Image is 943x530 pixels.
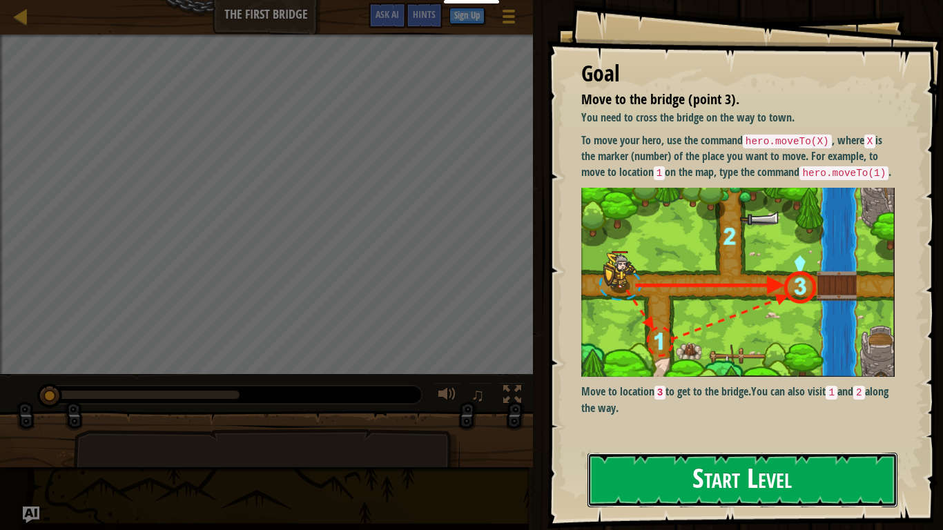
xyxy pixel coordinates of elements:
span: ♫ [471,384,485,405]
img: M7l1b [581,188,895,377]
code: X [864,135,876,148]
code: hero.moveTo(X) [743,135,832,148]
strong: Move to location to get to the bridge. [581,384,752,399]
code: hero.moveTo(1) [799,166,888,180]
button: Toggle fullscreen [498,382,526,411]
p: You need to cross the bridge on the way to town. [581,110,895,126]
li: Move to the bridge (point 3). [564,90,891,110]
code: 3 [654,386,666,400]
button: Sign Up [449,8,485,24]
button: Show game menu [492,3,526,35]
code: 1 [826,386,837,400]
span: Ask AI [376,8,399,21]
button: Ask AI [369,3,406,28]
button: ♫ [468,382,492,411]
span: Hints [413,8,436,21]
button: Start Level [587,453,897,507]
div: Goal [581,58,895,90]
p: You can also visit and along the way. [581,384,895,415]
span: Move to the bridge (point 3). [581,90,739,108]
button: Adjust volume [434,382,461,411]
code: 1 [654,166,665,180]
button: Ask AI [23,507,39,523]
p: To move your hero, use the command , where is the marker (number) of the place you want to move. ... [581,132,895,181]
code: 2 [853,386,865,400]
